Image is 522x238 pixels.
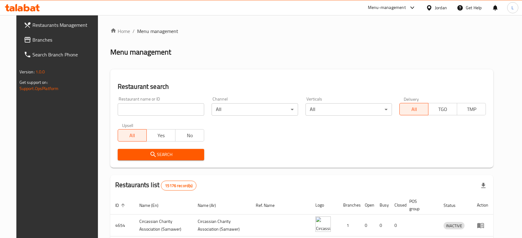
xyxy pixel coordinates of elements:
[444,222,465,229] span: INACTIVE
[134,215,193,236] td: ​Circassian ​Charity ​Association​ (Samawer)
[198,202,224,209] span: Name (Ar)
[444,222,465,229] div: INACTIVE
[389,196,404,215] th: Closed
[32,36,99,43] span: Branches
[175,129,204,142] button: No
[149,131,173,140] span: Yes
[310,196,338,215] th: Logo
[32,21,99,29] span: Restaurants Management
[178,131,202,140] span: No
[19,32,103,47] a: Branches
[404,97,419,101] label: Delivery
[399,103,428,115] button: All
[122,123,133,127] label: Upsell
[375,196,389,215] th: Busy
[110,27,494,35] nav: breadcrumb
[435,4,447,11] div: Jordan
[19,68,35,76] span: Version:
[139,202,166,209] span: Name (En)
[472,196,493,215] th: Action
[115,180,197,191] h2: Restaurants list
[161,183,196,189] span: 15176 record(s)
[305,103,392,116] div: All
[146,129,175,142] button: Yes
[118,149,204,160] button: Search
[19,78,48,86] span: Get support on:
[477,222,488,229] div: Menu
[460,105,483,114] span: TMP
[115,202,127,209] span: ID
[375,215,389,236] td: 0
[19,47,103,62] a: Search Branch Phone
[19,84,59,92] a: Support.OpsPlatform
[315,216,331,232] img: ​Circassian ​Charity ​Association​ (Samawer)
[123,151,199,158] span: Search
[137,27,178,35] span: Menu management
[19,18,103,32] a: Restaurants Management
[118,82,486,91] h2: Restaurant search
[110,47,171,57] h2: Menu management
[256,202,283,209] span: Ref. Name
[409,198,431,212] span: POS group
[193,215,251,236] td: ​Circassian ​Charity ​Association​ (Samawer)
[511,4,514,11] span: L
[110,215,134,236] td: 4654
[110,27,130,35] a: Home
[338,196,360,215] th: Branches
[32,51,99,58] span: Search Branch Phone
[360,196,375,215] th: Open
[161,181,196,191] div: Total records count
[120,131,144,140] span: All
[389,215,404,236] td: 0
[476,178,491,193] div: Export file
[444,202,464,209] span: Status
[428,103,457,115] button: TGO
[431,105,455,114] span: TGO
[212,103,298,116] div: All
[118,103,204,116] input: Search for restaurant name or ID..
[118,129,147,142] button: All
[360,215,375,236] td: 0
[133,27,135,35] li: /
[36,68,45,76] span: 1.0.0
[457,103,486,115] button: TMP
[338,215,360,236] td: 1
[402,105,426,114] span: All
[368,4,406,11] div: Menu-management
